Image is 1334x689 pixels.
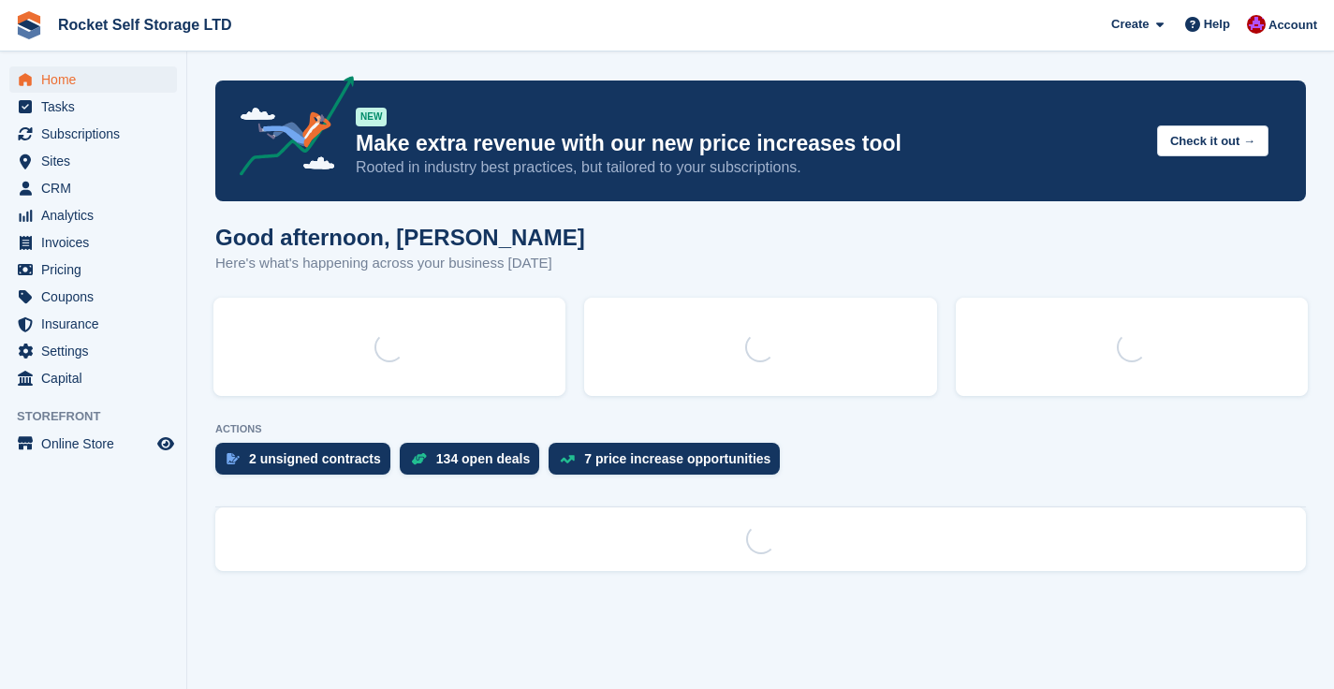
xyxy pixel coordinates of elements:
a: menu [9,148,177,174]
span: Pricing [41,257,154,283]
span: Analytics [41,202,154,228]
span: Capital [41,365,154,391]
span: Invoices [41,229,154,256]
a: 134 open deals [400,443,549,484]
span: Settings [41,338,154,364]
img: Lee Tresadern [1247,15,1266,34]
img: stora-icon-8386f47178a22dfd0bd8f6a31ec36ba5ce8667c1dd55bd0f319d3a0aa187defe.svg [15,11,43,39]
h1: Good afternoon, [PERSON_NAME] [215,225,585,250]
a: menu [9,229,177,256]
span: Sites [41,148,154,174]
span: Online Store [41,431,154,457]
span: Subscriptions [41,121,154,147]
img: price-adjustments-announcement-icon-8257ccfd72463d97f412b2fc003d46551f7dbcb40ab6d574587a9cd5c0d94... [224,76,355,183]
span: Create [1111,15,1149,34]
a: menu [9,365,177,391]
button: Check it out → [1157,125,1268,156]
span: Home [41,66,154,93]
span: Help [1204,15,1230,34]
a: 7 price increase opportunities [549,443,789,484]
span: Storefront [17,407,186,426]
div: 2 unsigned contracts [249,451,381,466]
p: ACTIONS [215,423,1306,435]
a: menu [9,338,177,364]
span: CRM [41,175,154,201]
a: menu [9,121,177,147]
a: menu [9,284,177,310]
span: Tasks [41,94,154,120]
div: NEW [356,108,387,126]
a: menu [9,431,177,457]
a: menu [9,175,177,201]
a: menu [9,66,177,93]
span: Coupons [41,284,154,310]
a: Rocket Self Storage LTD [51,9,240,40]
a: Preview store [154,432,177,455]
a: menu [9,311,177,337]
a: menu [9,257,177,283]
div: 134 open deals [436,451,530,466]
a: 2 unsigned contracts [215,443,400,484]
a: menu [9,202,177,228]
img: contract_signature_icon-13c848040528278c33f63329250d36e43548de30e8caae1d1a13099fd9432cc5.svg [227,453,240,464]
img: deal-1b604bf984904fb50ccaf53a9ad4b4a5d6e5aea283cecdc64d6e3604feb123c2.svg [411,452,427,465]
p: Rooted in industry best practices, but tailored to your subscriptions. [356,157,1142,178]
a: menu [9,94,177,120]
p: Here's what's happening across your business [DATE] [215,253,585,274]
span: Insurance [41,311,154,337]
img: price_increase_opportunities-93ffe204e8149a01c8c9dc8f82e8f89637d9d84a8eef4429ea346261dce0b2c0.svg [560,455,575,463]
p: Make extra revenue with our new price increases tool [356,130,1142,157]
div: 7 price increase opportunities [584,451,770,466]
span: Account [1268,16,1317,35]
